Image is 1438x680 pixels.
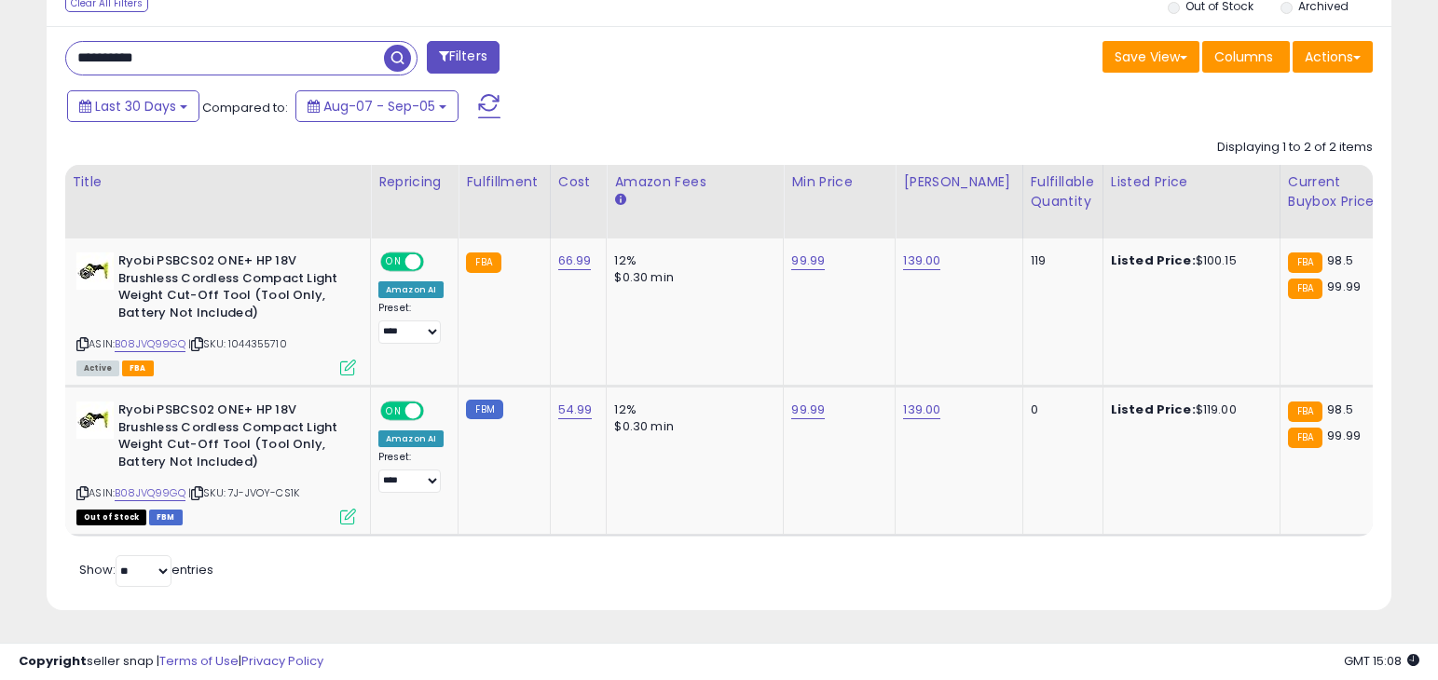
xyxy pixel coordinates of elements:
span: FBA [122,360,154,376]
button: Save View [1102,41,1199,73]
span: 98.5 [1327,401,1353,418]
div: Amazon AI [378,430,444,447]
button: Actions [1293,41,1373,73]
div: Displaying 1 to 2 of 2 items [1217,139,1373,156]
span: ON [382,403,405,419]
button: Aug-07 - Sep-05 [295,90,459,122]
span: Aug-07 - Sep-05 [323,97,435,116]
button: Columns [1202,41,1290,73]
small: Amazon Fees. [614,192,625,209]
div: ASIN: [76,401,356,523]
a: 99.99 [791,252,825,270]
button: Last 30 Days [67,90,199,122]
b: Listed Price: [1111,401,1196,418]
b: Ryobi PSBCS02 ONE+ HP 18V Brushless Cordless Compact Light Weight Cut-Off Tool (Tool Only, Batter... [118,401,345,475]
div: $100.15 [1111,252,1266,269]
div: Amazon AI [378,281,444,298]
div: [PERSON_NAME] [903,172,1014,192]
span: Compared to: [202,99,288,116]
div: 12% [614,401,769,418]
div: $119.00 [1111,401,1266,418]
span: All listings that are currently out of stock and unavailable for purchase on Amazon [76,510,146,525]
a: B08JVQ99GQ [115,485,185,501]
div: Cost [558,172,599,192]
strong: Copyright [19,652,87,670]
div: 0 [1031,401,1089,418]
button: Filters [427,41,500,74]
span: Columns [1214,48,1273,66]
a: Privacy Policy [241,652,323,670]
span: All listings currently available for purchase on Amazon [76,360,119,376]
b: Listed Price: [1111,252,1196,269]
small: FBA [1288,428,1322,448]
div: Preset: [378,451,444,493]
a: 139.00 [903,401,940,419]
span: 99.99 [1327,427,1361,444]
a: 54.99 [558,401,593,419]
div: Amazon Fees [614,172,775,192]
small: FBA [1288,252,1322,273]
img: 31aBa8o5T+L._SL40_.jpg [76,401,114,439]
div: 12% [614,252,769,269]
div: seller snap | | [19,653,323,671]
div: 119 [1031,252,1089,269]
span: Last 30 Days [95,97,176,116]
span: Show: entries [79,561,213,578]
div: Current Buybox Price [1288,172,1384,211]
a: 66.99 [558,252,592,270]
div: Preset: [378,302,444,344]
span: ON [382,254,405,270]
div: ASIN: [76,252,356,374]
a: 139.00 [903,252,940,270]
span: | SKU: 7J-JVOY-CS1K [188,485,299,500]
a: B08JVQ99GQ [115,336,185,352]
span: OFF [421,254,451,270]
div: $0.30 min [614,418,769,435]
div: Title [72,172,363,192]
img: 31aBa8o5T+L._SL40_.jpg [76,252,114,290]
span: 2025-10-12 15:08 GMT [1344,652,1419,670]
span: OFF [421,403,451,419]
b: Ryobi PSBCS02 ONE+ HP 18V Brushless Cordless Compact Light Weight Cut-Off Tool (Tool Only, Batter... [118,252,345,326]
div: Listed Price [1111,172,1272,192]
span: 99.99 [1327,278,1361,295]
small: FBM [466,400,502,419]
a: 99.99 [791,401,825,419]
small: FBA [1288,401,1322,422]
a: Terms of Use [159,652,239,670]
div: $0.30 min [614,269,769,286]
div: Fulfillable Quantity [1031,172,1095,211]
div: Min Price [791,172,887,192]
span: 98.5 [1327,252,1353,269]
span: | SKU: 1044355710 [188,336,287,351]
div: Fulfillment [466,172,541,192]
span: FBM [149,510,183,525]
small: FBA [1288,279,1322,299]
small: FBA [466,252,500,273]
div: Repricing [378,172,450,192]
